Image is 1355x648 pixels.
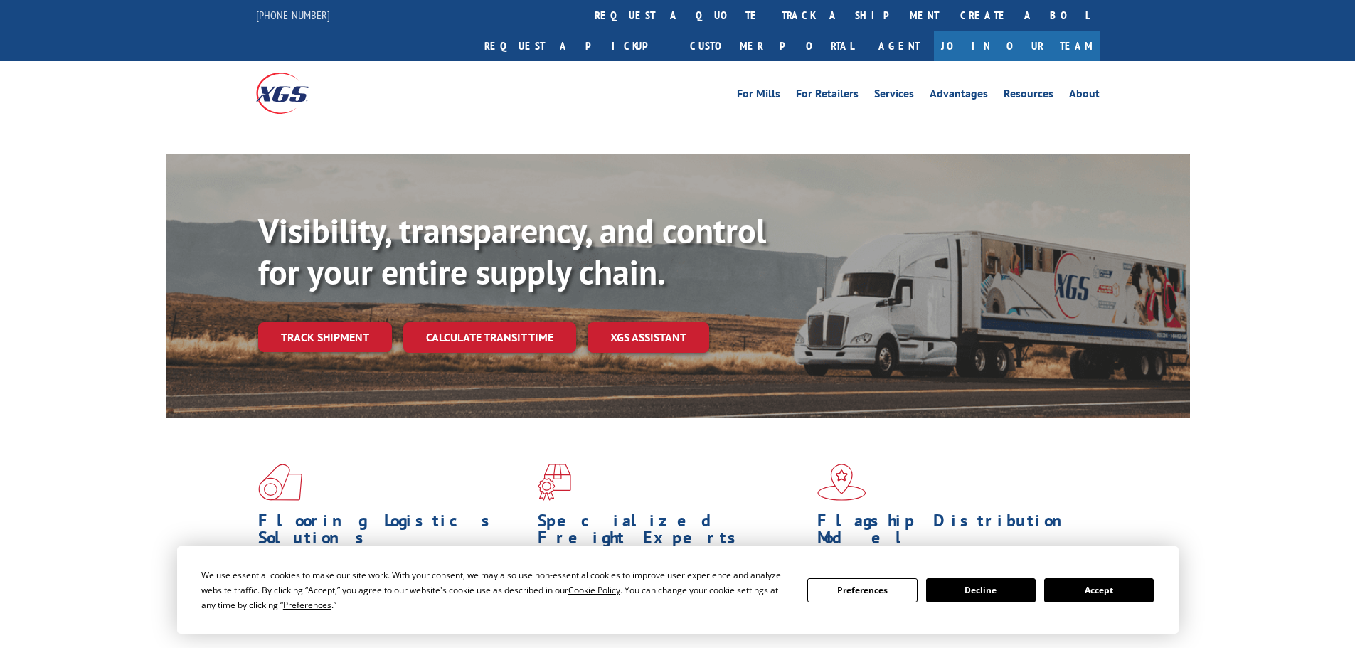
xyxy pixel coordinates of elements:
[874,88,914,104] a: Services
[474,31,679,61] a: Request a pickup
[926,578,1036,602] button: Decline
[817,512,1086,553] h1: Flagship Distribution Model
[679,31,864,61] a: Customer Portal
[588,322,709,353] a: XGS ASSISTANT
[258,322,392,352] a: Track shipment
[538,512,807,553] h1: Specialized Freight Experts
[796,88,859,104] a: For Retailers
[737,88,780,104] a: For Mills
[283,599,331,611] span: Preferences
[258,464,302,501] img: xgs-icon-total-supply-chain-intelligence-red
[817,464,866,501] img: xgs-icon-flagship-distribution-model-red
[538,464,571,501] img: xgs-icon-focused-on-flooring-red
[930,88,988,104] a: Advantages
[1044,578,1154,602] button: Accept
[1069,88,1100,104] a: About
[403,322,576,353] a: Calculate transit time
[258,512,527,553] h1: Flooring Logistics Solutions
[568,584,620,596] span: Cookie Policy
[258,208,766,294] b: Visibility, transparency, and control for your entire supply chain.
[177,546,1179,634] div: Cookie Consent Prompt
[864,31,934,61] a: Agent
[934,31,1100,61] a: Join Our Team
[1004,88,1053,104] a: Resources
[201,568,790,612] div: We use essential cookies to make our site work. With your consent, we may also use non-essential ...
[256,8,330,22] a: [PHONE_NUMBER]
[807,578,917,602] button: Preferences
